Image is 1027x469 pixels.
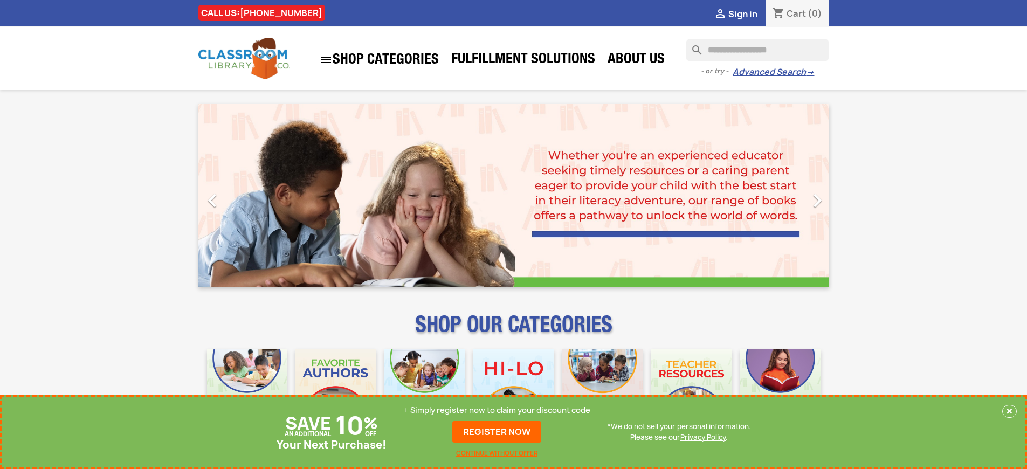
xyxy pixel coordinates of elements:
span: (0) [808,8,822,19]
a: SHOP CATEGORIES [314,48,444,72]
a:  Sign in [714,8,757,20]
a: [PHONE_NUMBER] [240,7,322,19]
input: Search [686,39,829,61]
img: CLC_Fiction_Nonfiction_Mobile.jpg [562,349,643,430]
i:  [199,187,226,214]
img: CLC_Favorite_Authors_Mobile.jpg [295,349,376,430]
p: SHOP OUR CATEGORIES [198,321,829,341]
img: CLC_Dyslexia_Mobile.jpg [740,349,821,430]
img: Classroom Library Company [198,38,290,79]
span: Cart [787,8,806,19]
i: shopping_cart [772,8,785,20]
img: CLC_Bulk_Mobile.jpg [207,349,287,430]
ul: Carousel container [198,104,829,287]
a: Advanced Search→ [733,67,814,78]
a: Fulfillment Solutions [446,50,601,71]
i:  [714,8,727,21]
img: CLC_Teacher_Resources_Mobile.jpg [651,349,732,430]
a: Next [734,104,829,287]
div: CALL US: [198,5,325,21]
span: → [806,67,814,78]
a: Previous [198,104,293,287]
img: CLC_Phonics_And_Decodables_Mobile.jpg [384,349,465,430]
span: Sign in [728,8,757,20]
span: - or try - [701,66,733,77]
i:  [804,187,831,214]
img: CLC_HiLo_Mobile.jpg [473,349,554,430]
i: search [686,39,699,52]
a: About Us [602,50,670,71]
i:  [320,53,333,66]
